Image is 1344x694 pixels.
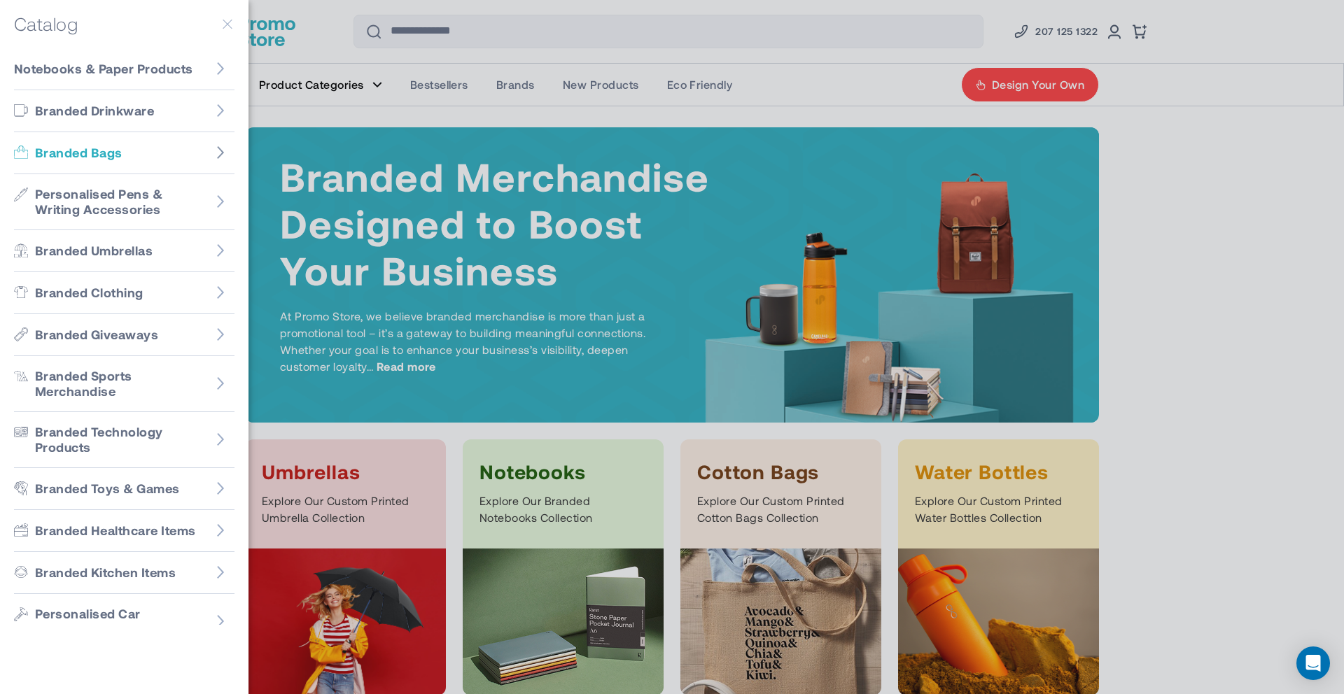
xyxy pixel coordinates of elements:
a: Go to Branded Drinkware [14,90,234,132]
a: Go to Branded Giveaways [14,314,234,356]
h5: Catalog [14,14,78,34]
span: Branded Toys & Games [35,481,180,497]
a: Go to Branded Sports Merchandise [14,356,234,412]
a: Go to Branded Umbrellas [14,230,234,272]
span: Personalised Pens & Writing Accessories [35,186,206,218]
span: Branded Technology Products [35,424,206,455]
a: Go to Personalised Car Accessories For Branding [14,594,234,649]
div: Open Intercom Messenger [1296,646,1330,680]
span: Personalised Car Accessories For Branding [35,606,206,637]
span: Branded Bags [35,145,122,161]
span: Branded Giveaways [35,327,158,343]
span: Notebooks & Paper Products [14,61,192,77]
a: Go to Branded Healthcare Items [14,510,234,552]
span: Branded Drinkware [35,103,154,119]
a: Go to Branded Kitchen Items [14,552,234,594]
a: Go to Branded Technology Products [14,412,234,468]
a: Go to Branded Clothing [14,272,234,314]
a: Go to Branded Toys & Games [14,468,234,510]
a: Go to Notebooks & Paper Products [14,48,234,90]
span: Branded Clothing [35,285,143,301]
a: Go to Personalised Pens & Writing Accessories [14,174,234,230]
span: Branded Sports Merchandise [35,368,206,399]
span: Branded Kitchen Items [35,565,176,581]
span: Branded Healthcare Items [35,523,196,539]
span: Branded Umbrellas [35,243,153,259]
a: Go to Branded Bags [14,132,234,174]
